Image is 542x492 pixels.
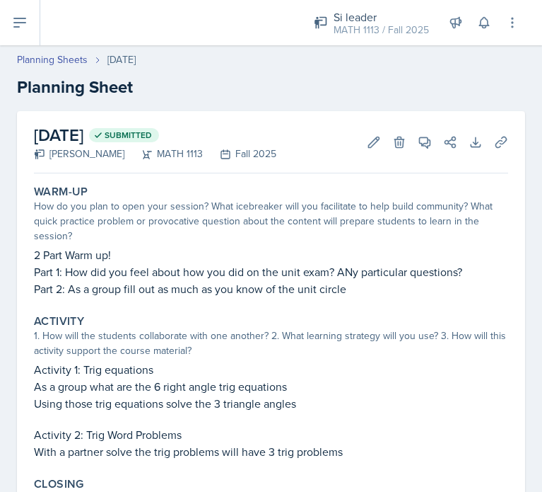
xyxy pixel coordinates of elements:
[34,280,508,297] p: Part 2: As a group fill out as much as you know of the unit circle
[34,147,124,161] div: [PERSON_NAME]
[34,361,508,378] p: Activity 1: Trig equations
[17,74,525,100] h2: Planning Sheet
[107,52,136,67] div: [DATE]
[124,147,203,161] div: MATH 1113
[34,378,508,395] p: As a group what are the 6 right angle trig equations
[334,8,429,25] div: Si leader
[34,426,508,443] p: Activity 2: Trig Word Problems
[34,477,84,491] label: Closing
[34,395,508,412] p: Using those trig equations solve the 3 triangle angles
[105,130,152,141] span: Submitted
[17,52,88,67] a: Planning Sheets
[203,147,276,161] div: Fall 2025
[34,443,508,460] p: With a partner solve the trig problems will have 3 trig problems
[34,199,508,244] div: How do you plan to open your session? What icebreaker will you facilitate to help build community...
[334,23,429,38] div: MATH 1113 / Fall 2025
[34,328,508,358] div: 1. How will the students collaborate with one another? 2. What learning strategy will you use? 3....
[34,263,508,280] p: Part 1: How did you feel about how you did on the unit exam? ANy particular questions?
[34,185,88,199] label: Warm-Up
[34,122,276,148] h2: [DATE]
[34,246,508,263] p: 2 Part Warm up!
[34,314,84,328] label: Activity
